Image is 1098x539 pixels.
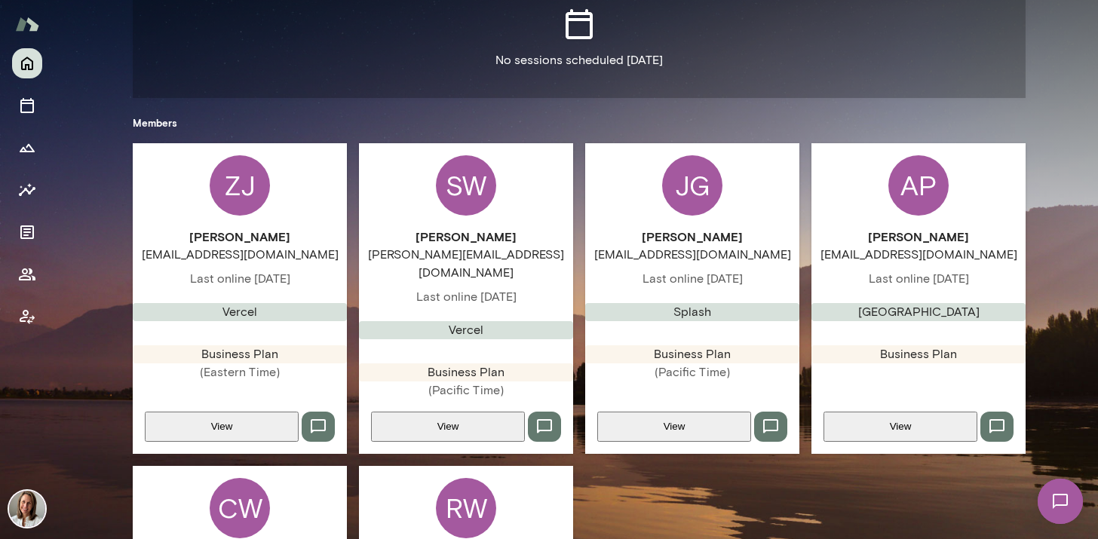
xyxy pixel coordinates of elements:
[436,478,496,538] div: RW
[662,155,722,216] div: JG
[823,412,977,442] button: View
[145,412,299,442] button: View
[12,259,42,289] button: Members
[12,90,42,121] button: Sessions
[222,305,257,319] span: Vercel
[210,478,270,538] div: CW
[133,228,347,246] h6: [PERSON_NAME]
[585,363,799,381] span: (Pacific Time)
[811,270,1026,288] span: Last online [DATE]
[371,412,525,442] button: View
[654,347,731,361] span: Business Plan
[12,302,42,332] button: Client app
[12,48,42,78] button: Home
[133,246,347,264] span: [EMAIL_ADDRESS][DOMAIN_NAME]
[811,246,1026,264] span: [EMAIL_ADDRESS][DOMAIN_NAME]
[210,155,270,216] div: ZJ
[133,116,1026,131] h5: Members
[201,347,278,361] span: Business Plan
[811,228,1026,246] h6: [PERSON_NAME]
[585,228,799,246] h6: [PERSON_NAME]
[428,365,505,379] span: Business Plan
[9,491,45,527] img: Andrea Mayendia
[15,10,39,38] img: Mento
[12,175,42,205] button: Insights
[449,323,483,337] span: Vercel
[359,228,573,246] h6: [PERSON_NAME]
[359,246,573,282] span: [PERSON_NAME][EMAIL_ADDRESS][DOMAIN_NAME]
[673,305,711,319] span: Splash
[359,381,573,400] span: (Pacific Time)
[888,155,949,216] div: AP
[585,246,799,264] span: [EMAIL_ADDRESS][DOMAIN_NAME]
[359,288,573,306] span: Last online [DATE]
[12,217,42,247] button: Documents
[495,51,663,69] p: No sessions scheduled [DATE]
[858,305,980,319] span: [GEOGRAPHIC_DATA]
[436,155,496,216] div: SW
[133,363,347,381] span: (Eastern Time)
[133,270,347,288] span: Last online [DATE]
[12,133,42,163] button: Growth Plan
[585,270,799,288] span: Last online [DATE]
[880,347,957,361] span: Business Plan
[597,412,751,442] button: View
